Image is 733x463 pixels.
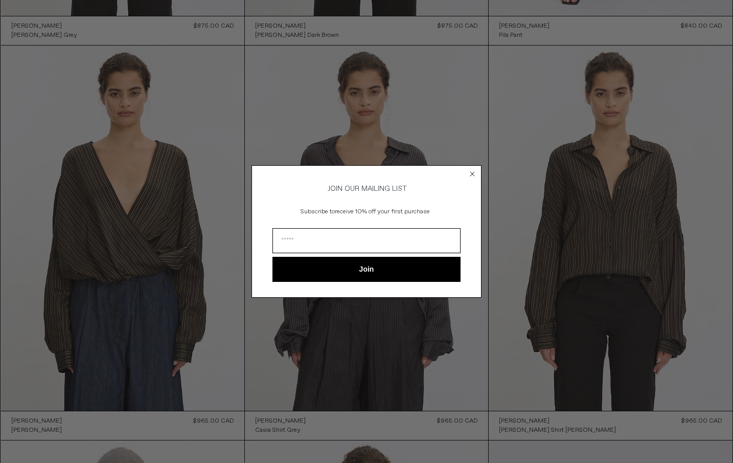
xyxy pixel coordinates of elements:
button: Close dialog [467,169,477,179]
button: Join [272,257,461,282]
span: Subscribe to [301,208,335,216]
span: JOIN OUR MAILING LIST [326,184,407,193]
span: receive 10% off your first purchase [335,208,430,216]
input: Email [272,228,461,253]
